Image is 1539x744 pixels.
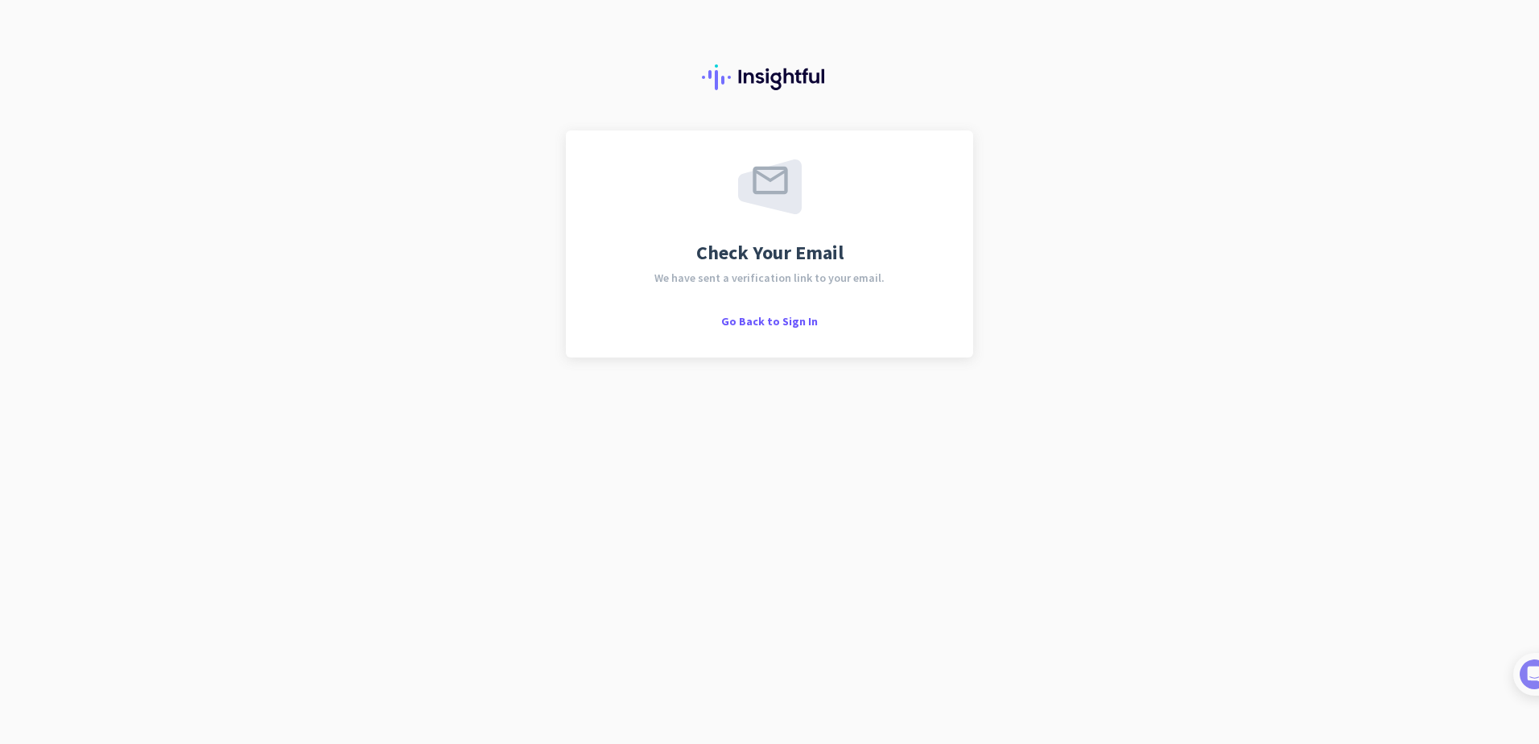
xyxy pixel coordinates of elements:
img: email-sent [738,159,802,214]
span: We have sent a verification link to your email. [654,272,885,283]
span: Check Your Email [696,243,844,262]
img: Insightful [702,64,837,90]
span: Go Back to Sign In [721,314,818,329]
